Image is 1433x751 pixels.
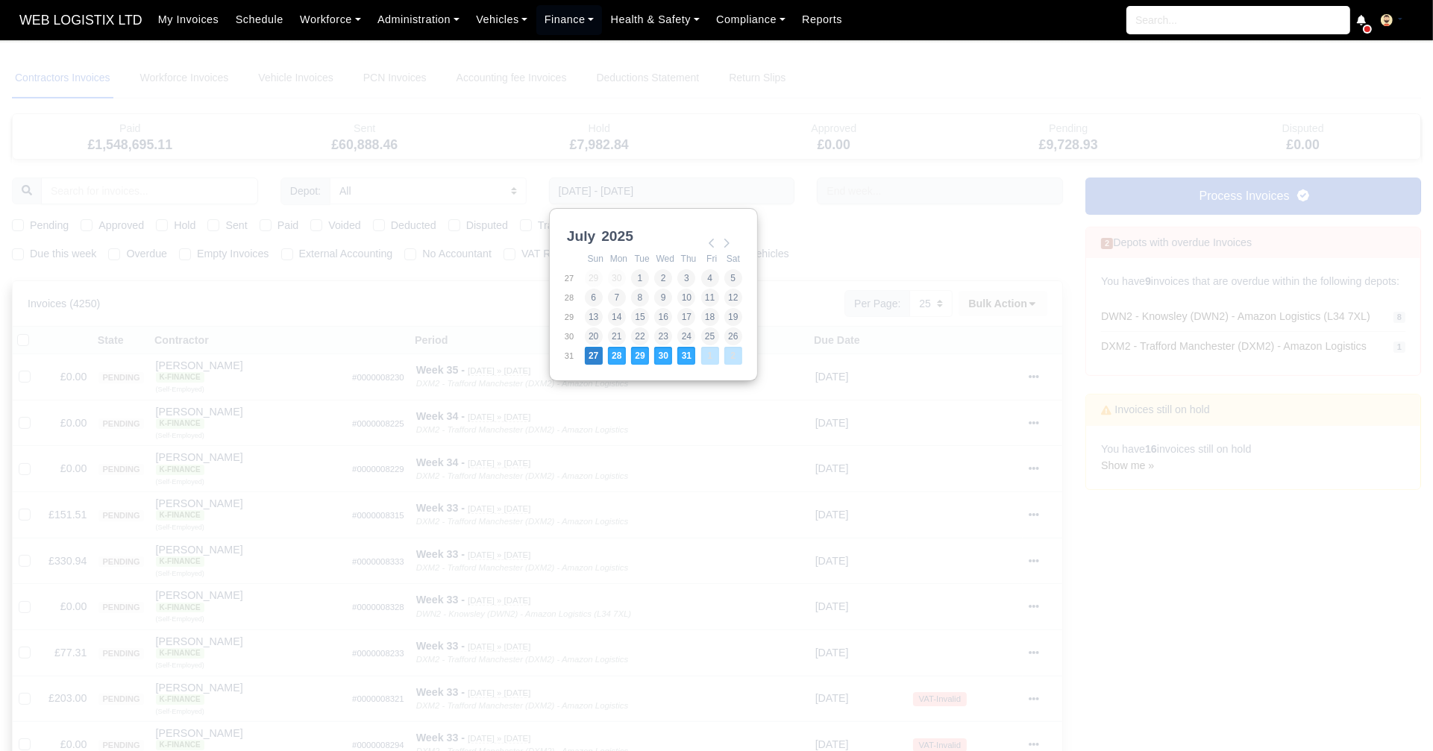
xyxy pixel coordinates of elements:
[536,5,603,34] a: Finance
[369,5,468,34] a: Administration
[608,327,626,345] button: 21
[585,308,603,326] button: 13
[608,347,626,365] button: 28
[724,308,742,326] button: 19
[608,308,626,326] button: 14
[598,225,636,248] div: 2025
[631,308,649,326] button: 15
[631,327,649,345] button: 22
[708,5,794,34] a: Compliance
[701,289,719,307] button: 11
[701,308,719,326] button: 18
[635,254,650,264] abbr: Tuesday
[631,269,649,287] button: 1
[677,308,695,326] button: 17
[794,5,850,34] a: Reports
[610,254,627,264] abbr: Monday
[292,5,369,34] a: Workforce
[564,288,584,307] td: 28
[1358,679,1433,751] iframe: Chat Widget
[585,327,603,345] button: 20
[631,289,649,307] button: 8
[654,269,672,287] button: 2
[564,225,598,248] div: July
[564,307,584,327] td: 29
[564,327,584,346] td: 30
[727,254,740,264] abbr: Saturday
[701,327,719,345] button: 25
[677,289,695,307] button: 10
[677,327,695,345] button: 24
[656,254,674,264] abbr: Wednesday
[724,269,742,287] button: 5
[585,347,603,365] button: 27
[677,269,695,287] button: 3
[468,5,536,34] a: Vehicles
[631,347,649,365] button: 29
[585,289,603,307] button: 6
[588,254,603,264] abbr: Sunday
[677,347,695,365] button: 31
[564,268,584,288] td: 27
[12,6,150,35] a: WEB LOGISTIX LTD
[1126,6,1350,34] input: Search...
[654,289,672,307] button: 9
[150,5,228,34] a: My Invoices
[608,289,626,307] button: 7
[681,254,697,264] abbr: Thursday
[706,254,717,264] abbr: Friday
[724,289,742,307] button: 12
[602,5,708,34] a: Health & Safety
[564,346,584,365] td: 31
[724,327,742,345] button: 26
[228,5,292,34] a: Schedule
[701,269,719,287] button: 4
[12,5,150,35] span: WEB LOGISTIX LTD
[654,308,672,326] button: 16
[718,234,736,252] button: Next Month
[703,234,721,252] button: Previous Month
[654,347,672,365] button: 30
[654,327,672,345] button: 23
